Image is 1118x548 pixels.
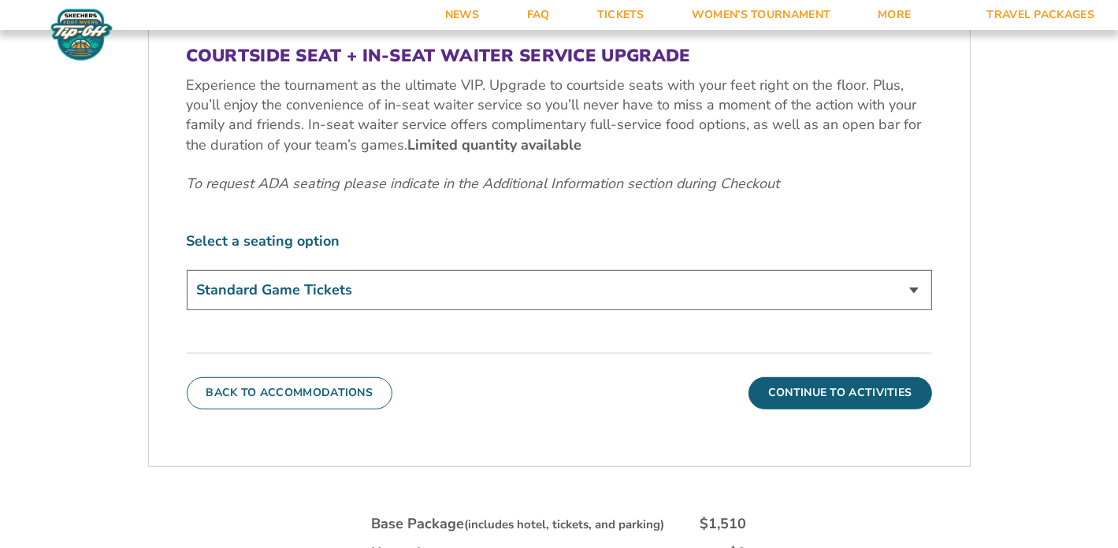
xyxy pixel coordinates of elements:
div: $1,510 [700,514,747,534]
div: Base Package [372,514,665,534]
button: Back To Accommodations [187,377,393,409]
b: Limited quantity available [408,135,582,154]
h3: COURTSIDE SEAT + IN-SEAT WAITER SERVICE UPGRADE [187,46,932,66]
small: (includes hotel, tickets, and parking) [465,517,665,532]
p: Experience the tournament as the ultimate VIP. Upgrade to courtside seats with your feet right on... [187,76,932,155]
button: Continue To Activities [748,377,932,409]
img: Fort Myers Tip-Off [47,8,116,61]
em: To request ADA seating please indicate in the Additional Information section during Checkout [187,174,780,193]
label: Select a seating option [187,231,932,251]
